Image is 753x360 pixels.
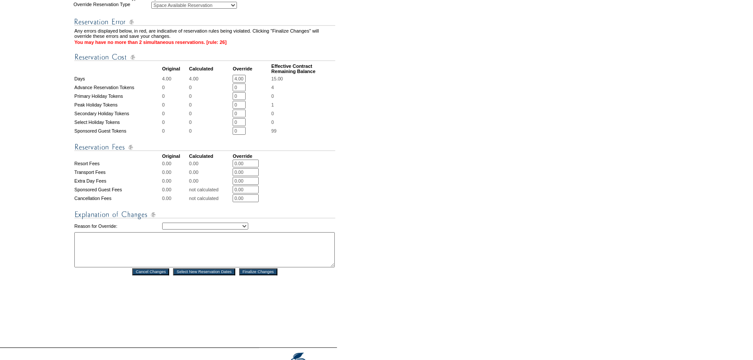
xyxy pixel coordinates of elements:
[189,110,232,117] td: 0
[271,102,274,107] span: 1
[233,153,270,159] td: Override
[74,142,335,153] img: Reservation Fees
[74,194,161,202] td: Cancellation Fees
[162,75,188,83] td: 4.00
[74,75,161,83] td: Days
[233,63,270,74] td: Override
[189,83,232,91] td: 0
[189,186,232,193] td: not calculated
[74,110,161,117] td: Secondary Holiday Tokens
[74,92,161,100] td: Primary Holiday Tokens
[162,92,188,100] td: 0
[162,186,188,193] td: 0.00
[132,268,169,275] input: Cancel Changes
[189,101,232,109] td: 0
[162,110,188,117] td: 0
[162,63,188,74] td: Original
[189,63,232,74] td: Calculated
[271,128,277,133] span: 99
[189,127,232,135] td: 0
[74,209,335,220] img: Explanation of Changes
[74,160,161,167] td: Resort Fees
[162,118,188,126] td: 0
[189,194,232,202] td: not calculated
[74,28,335,39] td: Any errors displayed below, in red, are indicative of reservation rules being violated. Clicking ...
[162,83,188,91] td: 0
[74,221,161,231] td: Reason for Override:
[74,177,161,185] td: Extra Day Fees
[271,120,274,125] span: 0
[271,63,335,74] td: Effective Contract Remaining Balance
[74,127,161,135] td: Sponsored Guest Tokens
[271,85,274,90] span: 4
[74,186,161,193] td: Sponsored Guest Fees
[162,127,188,135] td: 0
[162,168,188,176] td: 0.00
[162,101,188,109] td: 0
[271,76,283,81] span: 15.00
[239,268,277,275] input: Finalize Changes
[74,168,161,176] td: Transport Fees
[162,153,188,159] td: Original
[271,111,274,116] span: 0
[162,194,188,202] td: 0.00
[74,40,335,45] td: You may have no more than 2 simultaneous reservations. [rule: 26]
[189,118,232,126] td: 0
[189,168,232,176] td: 0.00
[189,75,232,83] td: 4.00
[189,153,232,159] td: Calculated
[189,177,232,185] td: 0.00
[74,118,161,126] td: Select Holiday Tokens
[73,2,150,9] div: Override Reservation Type
[74,17,335,27] img: Reservation Errors
[271,93,274,99] span: 0
[189,160,232,167] td: 0.00
[162,177,188,185] td: 0.00
[74,52,335,63] img: Reservation Cost
[189,92,232,100] td: 0
[162,160,188,167] td: 0.00
[74,83,161,91] td: Advance Reservation Tokens
[173,268,235,275] input: Select New Reservation Dates
[74,101,161,109] td: Peak Holiday Tokens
